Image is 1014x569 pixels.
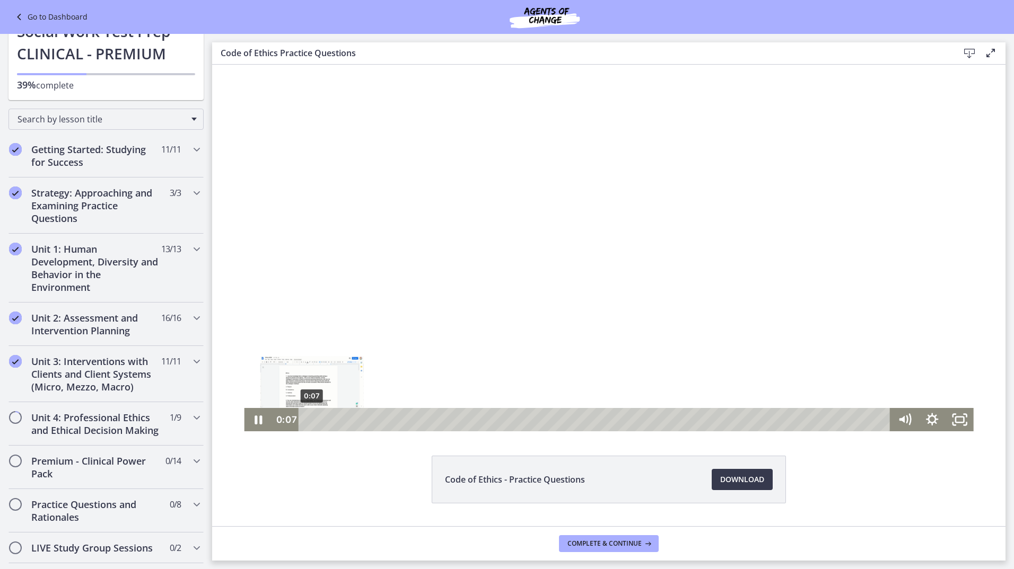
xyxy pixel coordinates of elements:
button: Show settings menu [706,343,734,367]
i: Completed [9,355,22,368]
h2: Unit 4: Professional Ethics and Ethical Decision Making [31,411,161,437]
span: 0 / 2 [170,541,181,554]
a: Download [712,469,773,490]
span: 13 / 13 [161,243,181,255]
span: 1 / 9 [170,411,181,424]
span: 0 / 14 [165,455,181,467]
h2: Unit 1: Human Development, Diversity and Behavior in the Environment [31,243,161,294]
i: Completed [9,186,22,199]
span: Code of Ethics - Practice Questions [445,473,585,486]
span: 16 / 16 [161,312,181,324]
span: Search by lesson title [18,113,186,125]
button: Fullscreen [734,343,762,367]
h2: LIVE Study Group Sessions [31,541,161,554]
h2: Unit 2: Assessment and Intervention Planning [31,312,161,337]
span: Complete & continue [567,539,642,548]
i: Completed [9,243,22,255]
div: Search by lesson title [8,109,204,130]
h2: Getting Started: Studying for Success [31,143,161,168]
span: 11 / 11 [161,355,181,368]
h3: Code of Ethics Practice Questions [221,47,942,59]
span: Download [720,473,764,486]
h2: Practice Questions and Rationales [31,498,161,523]
i: Completed [9,312,22,324]
button: Mute [679,343,706,367]
h2: Premium - Clinical Power Pack [31,455,161,480]
button: Complete & continue [559,535,659,552]
a: Go to Dashboard [13,11,88,23]
h2: Strategy: Approaching and Examining Practice Questions [31,186,161,225]
iframe: Video Lesson [212,65,1006,431]
span: 0 / 8 [170,498,181,511]
h2: Unit 3: Interventions with Clients and Client Systems (Micro, Mezzo, Macro) [31,355,161,393]
p: complete [17,78,195,92]
img: Agents of Change [481,4,608,30]
span: 3 / 3 [170,186,181,199]
span: 39% [17,78,36,91]
span: 11 / 11 [161,143,181,156]
i: Completed [9,143,22,156]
